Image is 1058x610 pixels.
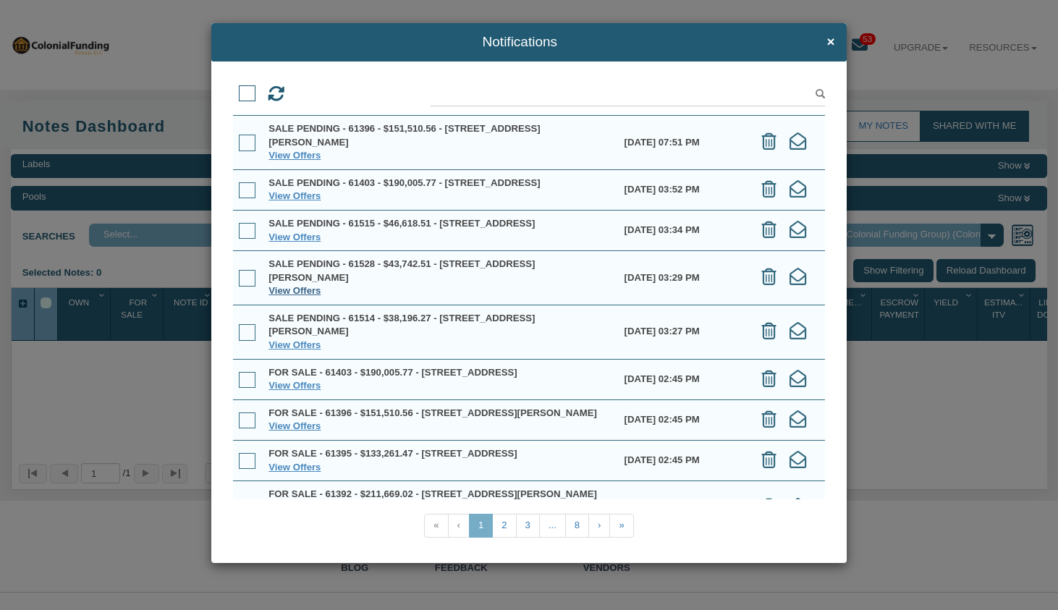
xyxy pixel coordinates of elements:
a: 1 [469,514,493,538]
div: SALE PENDING - 61515 - $46,618.51 - [STREET_ADDRESS] [268,217,611,231]
a: View Offers [268,232,321,242]
a: ‹ [448,514,470,538]
td: [DATE] 02:45 PM [618,359,748,399]
div: FOR SALE - 61396 - $151,510.56 - [STREET_ADDRESS][PERSON_NAME] [268,407,611,420]
div: SALE PENDING - 61528 - $43,742.51 - [STREET_ADDRESS][PERSON_NAME] [268,258,611,285]
span: × [826,35,834,50]
td: [DATE] 02:45 PM [618,441,748,481]
td: [DATE] 02:45 PM [618,399,748,440]
a: 3 [516,514,540,538]
a: View Offers [268,285,321,296]
a: View Offers [268,150,321,161]
td: [DATE] 07:51 PM [618,116,748,169]
td: [DATE] 03:27 PM [618,305,748,358]
td: [DATE] 02:45 PM [618,481,748,535]
a: View Offers [268,462,321,473]
div: SALE PENDING - 61396 - $151,510.56 - [STREET_ADDRESS][PERSON_NAME] [268,122,611,150]
a: » [609,514,633,538]
a: View Offers [268,339,321,350]
div: FOR SALE - 61395 - $133,261.47 - [STREET_ADDRESS] [268,447,611,461]
a: « [424,514,448,538]
a: View Offers [268,420,321,431]
div: FOR SALE - 61392 - $211,669.02 - [STREET_ADDRESS][PERSON_NAME][PERSON_NAME][PERSON_NAME] [268,488,611,515]
td: [DATE] 03:34 PM [618,210,748,250]
a: 8 [565,514,589,538]
a: ... [539,514,566,538]
td: [DATE] 03:52 PM [618,169,748,210]
span: Notifications [223,35,816,50]
div: FOR SALE - 61403 - $190,005.77 - [STREET_ADDRESS] [268,366,611,380]
a: View Offers [268,190,321,201]
a: View Offers [268,380,321,391]
a: 2 [492,514,516,538]
td: [DATE] 03:29 PM [618,251,748,305]
a: › [588,514,610,538]
div: SALE PENDING - 61403 - $190,005.77 - [STREET_ADDRESS] [268,177,611,190]
div: SALE PENDING - 61514 - $38,196.27 - [STREET_ADDRESS][PERSON_NAME] [268,312,611,339]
